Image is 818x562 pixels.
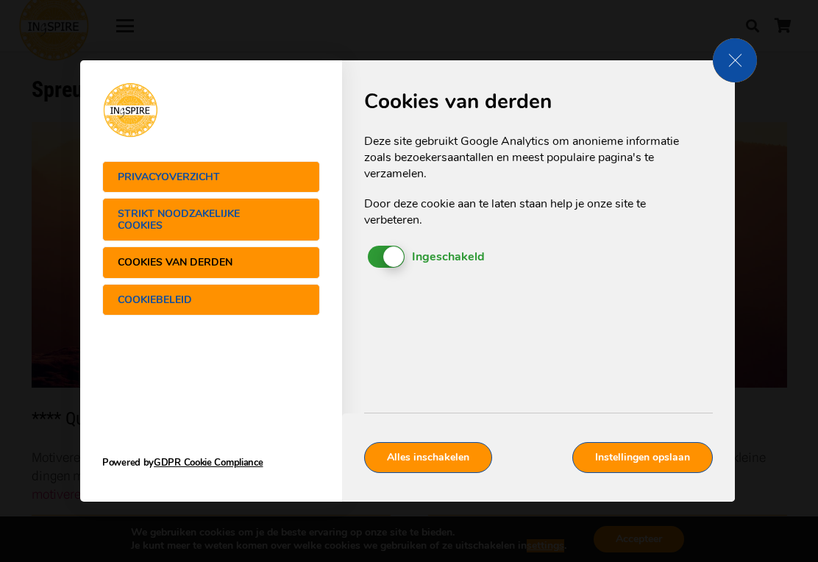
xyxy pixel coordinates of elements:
span: Cookies van derden [364,90,713,115]
img: Ingspire.nl - het zingevingsplatform! [102,82,158,138]
span: Cookiebeleid [118,294,275,305]
button: Cookiebeleid [102,284,320,316]
button: Alles inschakelen [364,442,492,473]
span: GDPR Cookie Compliance [154,454,263,472]
span: Ingeschakeld [412,246,485,268]
button: Cookies van derden [102,246,320,278]
p: Deze site gebruikt Google Analytics om anonieme informatie zoals bezoekersaantallen en meest popu... [364,133,698,182]
button: Privacyoverzicht [102,161,320,193]
dialog: GDPR Instellingen scherm [80,60,735,502]
button: Sluit AVG/GDPR cookie instellingen [713,38,757,82]
button: Strikt noodzakelijke cookies [102,198,320,241]
p: Door deze cookie aan te laten staan help je onze site te verbeteren. [364,196,698,229]
span: Privacyoverzicht [118,171,275,182]
button: Instellingen opslaan [572,442,713,473]
span: Cookies van derden [118,257,275,268]
span: Strikt noodzakelijke cookies [118,208,275,231]
a: Powered byGDPR Cookie Compliance [102,439,320,487]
